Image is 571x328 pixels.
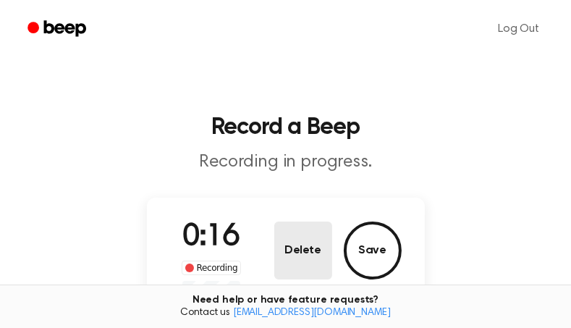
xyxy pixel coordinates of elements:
button: Delete Audio Record [274,222,332,279]
p: Recording in progress. [17,151,554,174]
a: Beep [17,15,99,43]
a: [EMAIL_ADDRESS][DOMAIN_NAME] [233,308,391,318]
div: Recording [182,261,242,275]
span: Contact us [9,307,562,320]
button: Save Audio Record [344,222,402,279]
span: 0:16 [182,222,240,253]
h1: Record a Beep [17,116,554,139]
a: Log Out [483,12,554,46]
